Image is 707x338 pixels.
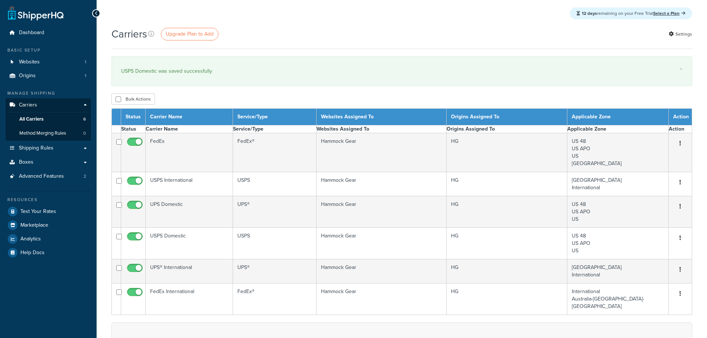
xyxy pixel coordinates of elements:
td: FedEx® [233,283,317,315]
td: Hammock Gear [316,259,446,283]
td: [GEOGRAPHIC_DATA] International [567,172,669,196]
a: Test Your Rates [6,205,91,218]
a: Websites 1 [6,55,91,69]
span: 1 [85,59,86,65]
span: All Carriers [19,116,43,122]
th: Status [121,125,146,133]
td: US 48 US APO US [567,228,669,259]
td: USPS [233,172,317,196]
td: HG [446,196,567,228]
td: Hammock Gear [316,196,446,228]
th: Carrier Name [146,125,233,133]
td: [GEOGRAPHIC_DATA] International [567,259,669,283]
a: Method Merging Rules 0 [6,127,91,140]
td: USPS Domestic [146,228,233,259]
div: Resources [6,197,91,203]
a: Help Docs [6,246,91,259]
span: Marketplace [20,222,48,229]
span: Carriers [19,102,37,108]
td: Hammock Gear [316,283,446,315]
td: HG [446,283,567,315]
th: Origins Assigned To [446,109,567,125]
a: Dashboard [6,26,91,40]
a: All Carriers 6 [6,112,91,126]
td: UPS® [233,196,317,228]
a: Analytics [6,232,91,246]
span: 1 [85,73,86,79]
a: Origins 1 [6,69,91,83]
td: HG [446,172,567,196]
td: UPS® International [146,259,233,283]
td: Hammock Gear [316,133,446,172]
td: International Australia-[GEOGRAPHIC_DATA]-[GEOGRAPHIC_DATA] [567,283,669,315]
li: Method Merging Rules [6,127,91,140]
div: USPS Domestic was saved successfully [121,66,682,76]
div: remaining on your Free Trial [570,7,692,19]
td: USPS [233,228,317,259]
span: Boxes [19,159,33,165]
td: FedEx [146,133,233,172]
a: Settings [669,29,692,39]
span: Method Merging Rules [19,130,66,137]
span: 6 [83,116,86,122]
td: HG [446,259,567,283]
strong: 12 days [582,10,597,17]
a: Boxes [6,155,91,169]
span: Test Your Rates [20,209,56,215]
span: Websites [19,59,40,65]
td: UPS Domestic [146,196,233,228]
th: Status [121,109,146,125]
li: Websites [6,55,91,69]
td: UPS® [233,259,317,283]
th: Websites Assigned To [316,125,446,133]
th: Origins Assigned To [446,125,567,133]
li: Carriers [6,98,91,141]
th: Service/Type [233,109,317,125]
th: Websites Assigned To [316,109,446,125]
span: Analytics [20,236,41,242]
span: Shipping Rules [19,145,53,151]
li: Advanced Features [6,170,91,183]
div: Manage Shipping [6,90,91,96]
a: Carriers [6,98,91,112]
th: Service/Type [233,125,317,133]
a: × [680,66,682,72]
span: Help Docs [20,250,45,256]
li: Origins [6,69,91,83]
a: Advanced Features 2 [6,170,91,183]
td: FedEx International [146,283,233,315]
td: HG [446,133,567,172]
span: 0 [83,130,86,137]
a: ShipperHQ Home [8,6,64,20]
span: Advanced Features [19,173,64,180]
span: Upgrade Plan to Add [166,30,214,38]
td: US 48 US APO US [567,196,669,228]
th: Action [669,125,692,133]
td: Hammock Gear [316,172,446,196]
a: Marketplace [6,219,91,232]
a: Select a Plan [653,10,685,17]
span: Origins [19,73,36,79]
th: Carrier Name [146,109,233,125]
th: Applicable Zone [567,125,669,133]
td: US 48 US APO US [GEOGRAPHIC_DATA] [567,133,669,172]
th: Action [669,109,692,125]
div: Basic Setup [6,47,91,53]
h1: Carriers [111,27,147,41]
button: Bulk Actions [111,93,155,105]
span: 2 [84,173,86,180]
li: All Carriers [6,112,91,126]
a: Upgrade Plan to Add [161,28,218,40]
span: Dashboard [19,30,44,36]
td: USPS International [146,172,233,196]
td: HG [446,228,567,259]
a: Shipping Rules [6,141,91,155]
td: Hammock Gear [316,228,446,259]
